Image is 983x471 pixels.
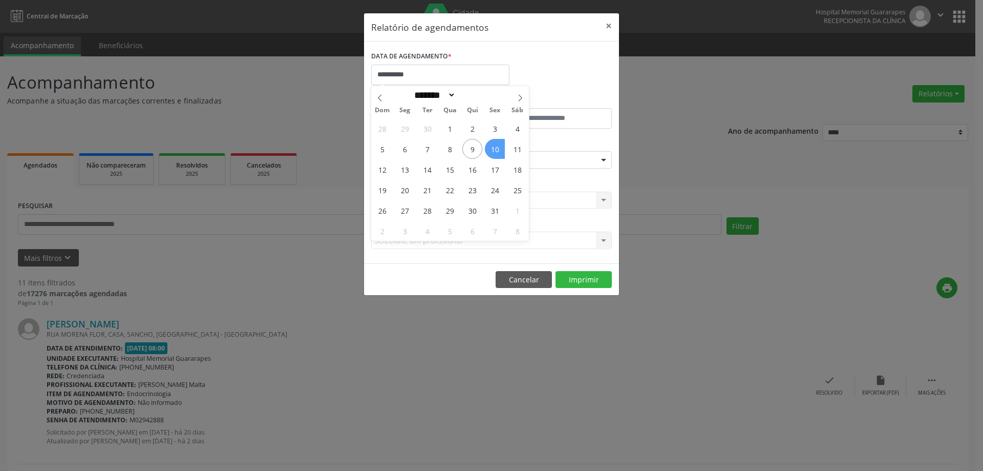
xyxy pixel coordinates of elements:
button: Cancelar [496,271,552,289]
span: Outubro 6, 2025 [395,139,415,159]
span: Outubro 16, 2025 [462,159,482,179]
span: Outubro 2, 2025 [462,118,482,138]
span: Outubro 7, 2025 [417,139,437,159]
select: Month [411,90,456,100]
label: DATA DE AGENDAMENTO [371,49,452,65]
span: Outubro 12, 2025 [372,159,392,179]
span: Setembro 29, 2025 [395,118,415,138]
span: Outubro 19, 2025 [372,180,392,200]
label: ATÉ [494,92,612,108]
span: Outubro 18, 2025 [507,159,527,179]
span: Setembro 28, 2025 [372,118,392,138]
span: Outubro 10, 2025 [485,139,505,159]
span: Outubro 4, 2025 [507,118,527,138]
span: Outubro 3, 2025 [485,118,505,138]
span: Qua [439,107,461,114]
span: Qui [461,107,484,114]
button: Close [599,13,619,38]
span: Outubro 11, 2025 [507,139,527,159]
span: Outubro 15, 2025 [440,159,460,179]
span: Sex [484,107,506,114]
span: Novembro 3, 2025 [395,221,415,241]
span: Outubro 20, 2025 [395,180,415,200]
span: Novembro 4, 2025 [417,221,437,241]
input: Year [456,90,489,100]
span: Novembro 1, 2025 [507,200,527,220]
span: Outubro 28, 2025 [417,200,437,220]
span: Setembro 30, 2025 [417,118,437,138]
span: Outubro 25, 2025 [507,180,527,200]
span: Outubro 27, 2025 [395,200,415,220]
span: Outubro 31, 2025 [485,200,505,220]
span: Outubro 23, 2025 [462,180,482,200]
span: Outubro 22, 2025 [440,180,460,200]
span: Outubro 5, 2025 [372,139,392,159]
span: Outubro 29, 2025 [440,200,460,220]
span: Novembro 7, 2025 [485,221,505,241]
span: Outubro 30, 2025 [462,200,482,220]
span: Novembro 6, 2025 [462,221,482,241]
span: Novembro 2, 2025 [372,221,392,241]
h5: Relatório de agendamentos [371,21,488,34]
span: Outubro 14, 2025 [417,159,437,179]
span: Novembro 5, 2025 [440,221,460,241]
span: Novembro 8, 2025 [507,221,527,241]
span: Outubro 24, 2025 [485,180,505,200]
span: Outubro 13, 2025 [395,159,415,179]
span: Outubro 9, 2025 [462,139,482,159]
span: Ter [416,107,439,114]
span: Sáb [506,107,529,114]
span: Outubro 26, 2025 [372,200,392,220]
span: Dom [371,107,394,114]
button: Imprimir [555,271,612,289]
span: Outubro 17, 2025 [485,159,505,179]
span: Outubro 21, 2025 [417,180,437,200]
span: Outubro 8, 2025 [440,139,460,159]
span: Outubro 1, 2025 [440,118,460,138]
span: Seg [394,107,416,114]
